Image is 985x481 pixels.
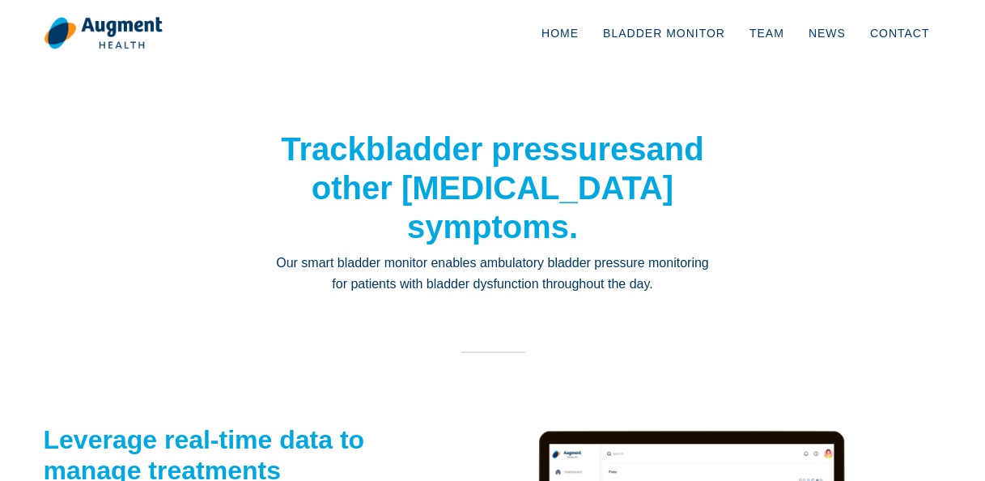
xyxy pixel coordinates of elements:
[366,131,647,167] strong: bladder pressures
[796,6,858,60] a: News
[858,6,942,60] a: Contact
[529,6,591,60] a: Home
[274,130,711,246] h1: Track and other [MEDICAL_DATA] symptoms.
[274,253,711,296] p: Our smart bladder monitor enables ambulatory bladder pressure monitoring for patients with bladde...
[44,16,163,50] img: logo
[737,6,796,60] a: Team
[591,6,737,60] a: Bladder Monitor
